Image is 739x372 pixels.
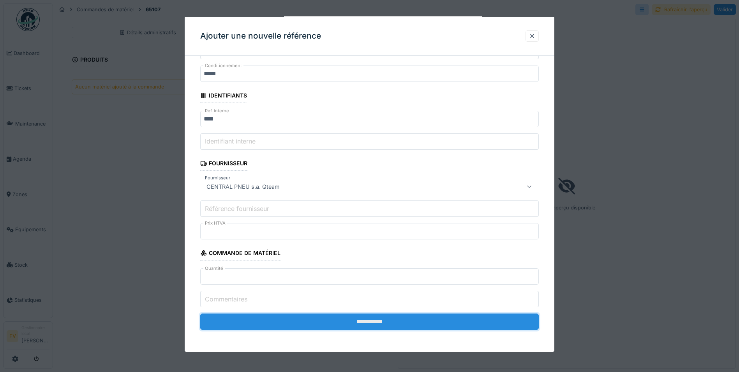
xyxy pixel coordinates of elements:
[200,90,247,103] div: Identifiants
[200,247,280,260] div: Commande de matériel
[200,158,247,171] div: Fournisseur
[203,136,257,146] label: Identifiant interne
[203,62,243,69] label: Conditionnement
[203,294,249,304] label: Commentaires
[203,175,232,181] label: Fournisseur
[200,31,321,41] h3: Ajouter une nouvelle référence
[203,108,231,114] label: Ref. interne
[203,204,271,213] label: Référence fournisseur
[203,220,227,227] label: Prix HTVA
[203,265,225,272] label: Quantité
[203,182,283,191] div: CENTRAL PNEU s.a. Qteam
